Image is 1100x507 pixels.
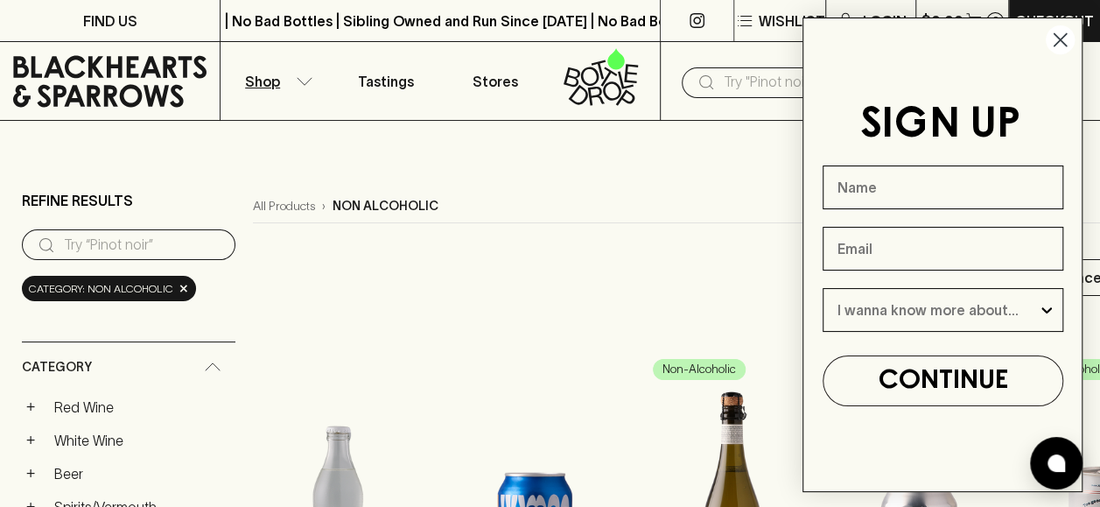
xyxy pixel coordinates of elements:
input: Email [823,227,1063,271]
span: SIGN UP [860,105,1020,145]
button: Shop [221,42,330,120]
p: non alcoholic [333,197,438,215]
p: Stores [473,71,518,92]
a: Tastings [331,42,440,120]
button: Close dialog [1045,25,1075,55]
span: Category [22,356,92,378]
p: Shop [245,71,280,92]
span: × [179,279,189,298]
button: CONTINUE [823,356,1063,406]
input: Try “Pinot noir” [64,231,221,259]
input: I wanna know more about... [837,289,1038,331]
button: Show Options [1038,289,1055,331]
p: Tastings [358,71,414,92]
div: Category [22,342,235,392]
button: + [22,465,39,482]
p: FIND US [83,11,137,32]
a: Red Wine [46,392,235,422]
input: Try "Pinot noir" [724,68,1065,96]
a: Beer [46,459,235,489]
p: › [322,197,326,215]
input: Name [823,165,1063,209]
a: Stores [440,42,550,120]
a: White Wine [46,426,235,455]
p: Wishlist [759,11,825,32]
a: All Products [253,197,315,215]
button: + [22,398,39,416]
p: Refine Results [22,190,133,211]
span: Category: non alcoholic [29,280,173,298]
img: bubble-icon [1047,454,1065,472]
button: + [22,432,39,449]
